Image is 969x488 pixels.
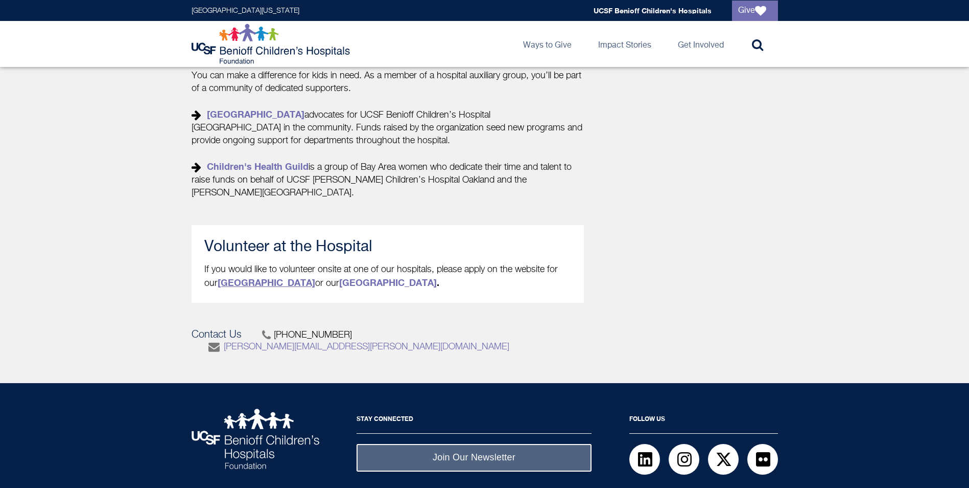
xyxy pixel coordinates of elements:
[192,24,352,64] img: Logo for UCSF Benioff Children's Hospitals Foundation
[590,21,659,67] a: Impact Stories
[357,444,592,471] a: Join Our Newsletter
[207,108,304,120] a: [GEOGRAPHIC_DATA]
[259,329,352,341] span: [PHONE_NUMBER]
[218,279,315,288] a: [GEOGRAPHIC_DATA]
[339,277,439,288] strong: .
[192,328,242,341] p: Contact Us
[192,409,319,469] img: UCSF Benioff Children's Hospitals
[357,409,592,434] h2: Stay Connected
[732,1,778,21] a: Give
[339,277,437,288] a: [GEOGRAPHIC_DATA]
[594,6,712,15] a: UCSF Benioff Children's Hospitals
[204,238,571,256] h3: Volunteer at the Hospital
[670,21,732,67] a: Get Involved
[207,342,509,351] a: [PERSON_NAME][EMAIL_ADDRESS][PERSON_NAME][DOMAIN_NAME]
[629,409,778,434] h2: Follow Us
[515,21,580,67] a: Ways to Give
[192,70,584,199] p: You can make a difference for kids in need. As a member of a hospital auxiliary group, you’ll be ...
[207,161,309,172] a: Children's Health Guild
[192,7,299,14] a: [GEOGRAPHIC_DATA][US_STATE]
[204,263,571,290] p: If you would like to volunteer onsite at one of our hospitals, please apply on the website for ou...
[218,277,315,288] strong: [GEOGRAPHIC_DATA]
